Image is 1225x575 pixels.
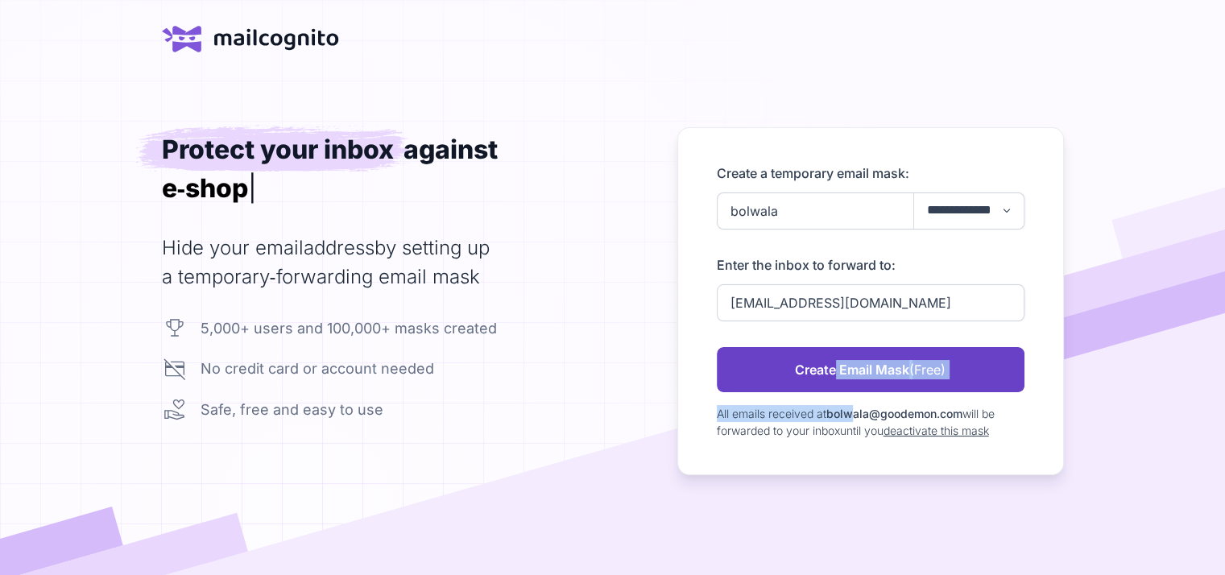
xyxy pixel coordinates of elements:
span: la@goodemon [859,407,937,420]
label: Enter the inbox to forward to: [717,255,1024,275]
span: Protect your inbox [136,124,413,172]
span: e‑shop [162,172,249,204]
span: until you [840,424,884,437]
input: e.g. myname+netflix [717,192,1024,230]
label: Create a temporary email mask: [717,163,1024,183]
a: home [162,26,339,52]
a: deactivate this mask [884,424,989,437]
div: All emails received at will be forwarded to your inbox [717,405,1024,439]
span: (Free) [909,360,946,379]
div: 5,000+ users and 100,000+ masks created [201,317,497,339]
span: | [248,172,257,204]
div: Safe, free and easy to use [201,399,383,420]
span: bolwa .com [826,407,962,420]
a: Create Email Mask(Free) [717,347,1024,392]
form: newAlias [717,163,1024,439]
div: against [404,134,498,165]
div: No credit card or account needed [201,358,434,379]
input: e.g. email-to-protect@gmail.com [717,284,1024,321]
h2: Hide your email by setting up a temporary‑forwarding email mask [162,234,548,292]
span: address [304,236,375,259]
